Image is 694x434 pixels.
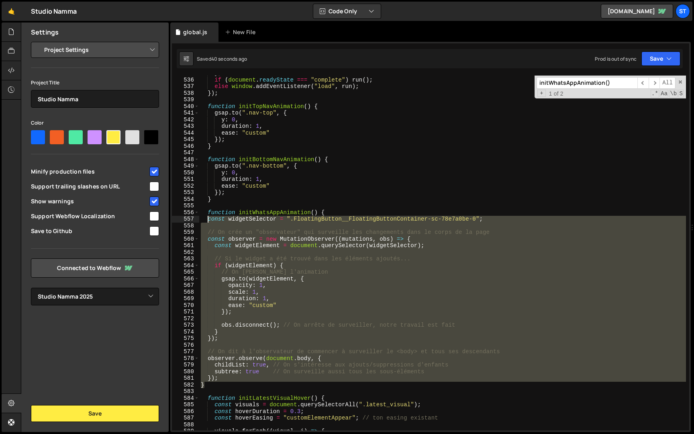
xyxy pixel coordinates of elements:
[172,77,199,84] div: 536
[31,405,159,422] button: Save
[172,395,199,402] div: 584
[172,229,199,236] div: 559
[172,110,199,117] div: 541
[601,4,673,18] a: [DOMAIN_NAME]
[641,51,680,66] button: Save
[659,77,676,89] span: Alt-Enter
[649,77,660,89] span: ​
[537,90,546,97] span: Toggle Replace mode
[676,4,690,18] a: St
[31,197,148,205] span: Show warnings
[172,362,199,368] div: 579
[651,90,659,98] span: RegExp Search
[172,196,199,203] div: 554
[660,90,668,98] span: CaseSensitive Search
[172,216,199,223] div: 557
[172,375,199,382] div: 581
[172,315,199,322] div: 572
[172,382,199,389] div: 582
[172,156,199,163] div: 548
[172,117,199,123] div: 542
[31,227,148,235] span: Save to Github
[537,77,637,89] input: Search for
[172,183,199,190] div: 552
[31,182,148,190] span: Support trailing slashes on URL
[172,130,199,137] div: 544
[31,258,159,278] a: Connected to Webflow
[172,90,199,97] div: 538
[172,342,199,349] div: 576
[172,415,199,422] div: 587
[172,242,199,249] div: 561
[172,189,199,196] div: 553
[172,143,199,150] div: 546
[669,90,678,98] span: Whole Word Search
[172,335,199,342] div: 575
[31,168,148,176] span: Minify production files
[172,422,199,428] div: 588
[172,96,199,103] div: 539
[172,401,199,408] div: 585
[172,408,199,415] div: 586
[172,149,199,156] div: 547
[31,28,59,37] h2: Settings
[546,90,567,97] span: 1 of 2
[172,163,199,170] div: 549
[183,28,207,36] div: global.js
[172,136,199,143] div: 545
[211,55,247,62] div: 40 seconds ago
[172,176,199,183] div: 551
[172,302,199,309] div: 570
[31,119,44,127] label: Color
[31,6,77,16] div: Studio Namma
[172,123,199,130] div: 543
[172,170,199,176] div: 550
[172,209,199,216] div: 556
[225,28,259,36] div: New File
[172,295,199,302] div: 569
[31,79,59,87] label: Project Title
[172,269,199,276] div: 565
[172,103,199,110] div: 540
[172,276,199,283] div: 566
[172,322,199,329] div: 573
[172,83,199,90] div: 537
[172,368,199,375] div: 580
[172,236,199,243] div: 560
[172,309,199,315] div: 571
[637,77,649,89] span: ​
[172,203,199,209] div: 555
[172,249,199,256] div: 562
[172,348,199,355] div: 577
[2,2,21,21] a: 🤙
[172,355,199,362] div: 578
[31,90,159,108] input: Project name
[197,55,247,62] div: Saved
[172,282,199,289] div: 567
[172,388,199,395] div: 583
[172,223,199,229] div: 558
[595,55,637,62] div: Prod is out of sync
[172,329,199,336] div: 574
[313,4,381,18] button: Code Only
[172,289,199,296] div: 568
[172,262,199,269] div: 564
[678,90,684,98] span: Search In Selection
[31,212,148,220] span: Support Webflow Localization
[172,256,199,262] div: 563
